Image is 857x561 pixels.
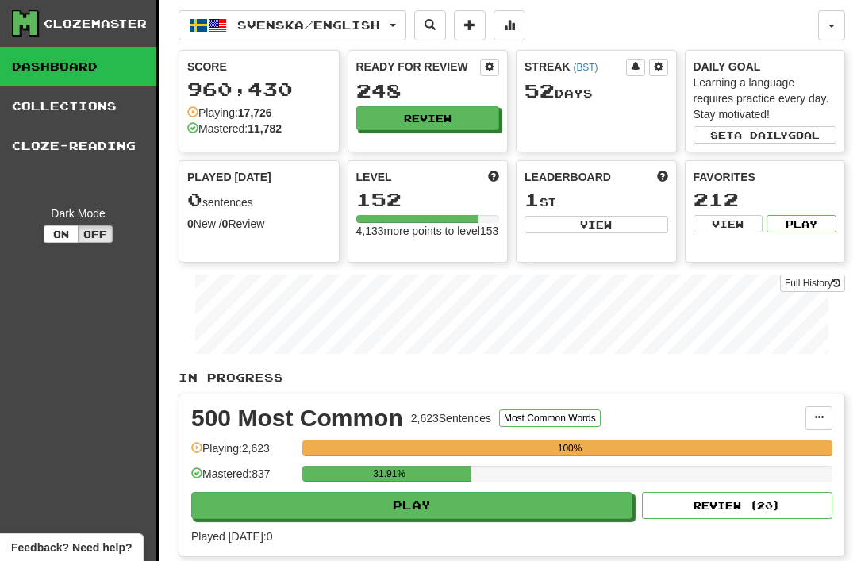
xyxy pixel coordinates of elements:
[191,492,632,519] button: Play
[191,406,403,430] div: 500 Most Common
[525,216,668,233] button: View
[525,188,540,210] span: 1
[187,216,331,232] div: New / Review
[767,215,836,232] button: Play
[573,62,598,73] a: (BST)
[499,409,601,427] button: Most Common Words
[525,59,626,75] div: Streak
[780,275,845,292] a: Full History
[356,169,392,185] span: Level
[694,190,837,209] div: 212
[238,106,272,119] strong: 17,726
[356,81,500,101] div: 248
[179,10,406,40] button: Svenska/English
[191,440,294,467] div: Playing: 2,623
[356,59,481,75] div: Ready for Review
[525,190,668,210] div: st
[222,217,229,230] strong: 0
[237,18,380,32] span: Svenska / English
[488,169,499,185] span: Score more points to level up
[454,10,486,40] button: Add sentence to collection
[191,466,294,492] div: Mastered: 837
[525,79,555,102] span: 52
[248,122,282,135] strong: 11,782
[494,10,525,40] button: More stats
[78,225,113,243] button: Off
[44,16,147,32] div: Clozemaster
[307,466,471,482] div: 31.91%
[642,492,832,519] button: Review (20)
[187,79,331,99] div: 960,430
[191,530,272,543] span: Played [DATE]: 0
[356,190,500,209] div: 152
[187,217,194,230] strong: 0
[356,223,500,239] div: 4,133 more points to level 153
[734,129,788,140] span: a daily
[307,440,832,456] div: 100%
[44,225,79,243] button: On
[12,206,144,221] div: Dark Mode
[179,370,845,386] p: In Progress
[694,126,837,144] button: Seta dailygoal
[525,81,668,102] div: Day s
[694,59,837,75] div: Daily Goal
[187,190,331,210] div: sentences
[411,410,491,426] div: 2,623 Sentences
[694,75,837,122] div: Learning a language requires practice every day. Stay motivated!
[694,169,837,185] div: Favorites
[11,540,132,555] span: Open feedback widget
[187,121,282,136] div: Mastered:
[414,10,446,40] button: Search sentences
[187,188,202,210] span: 0
[356,106,500,130] button: Review
[187,105,272,121] div: Playing:
[694,215,763,232] button: View
[525,169,611,185] span: Leaderboard
[187,59,331,75] div: Score
[657,169,668,185] span: This week in points, UTC
[187,169,271,185] span: Played [DATE]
